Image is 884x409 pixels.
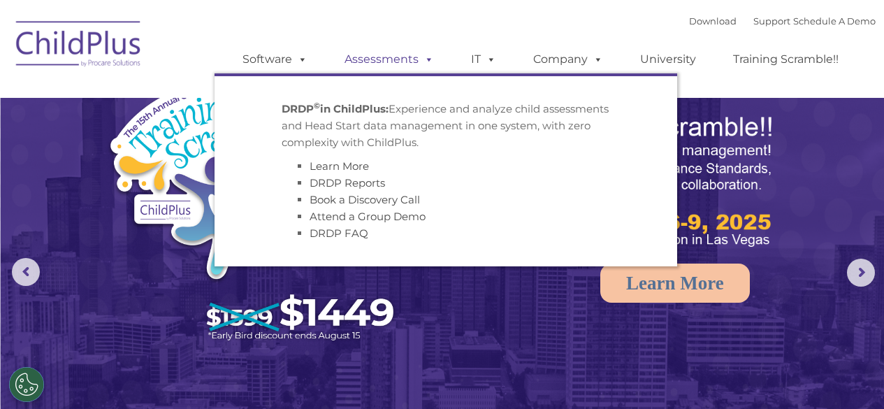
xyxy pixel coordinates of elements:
[310,176,385,189] a: DRDP Reports
[310,193,420,206] a: Book a Discovery Call
[229,45,321,73] a: Software
[194,150,254,160] span: Phone number
[793,15,876,27] a: Schedule A Demo
[753,15,790,27] a: Support
[310,210,426,223] a: Attend a Group Demo
[457,45,510,73] a: IT
[519,45,617,73] a: Company
[282,102,389,115] strong: DRDP in ChildPlus:
[689,15,876,27] font: |
[314,101,320,110] sup: ©
[331,45,448,73] a: Assessments
[655,258,884,409] iframe: Chat Widget
[282,101,610,151] p: Experience and analyze child assessments and Head Start data management in one system, with zero ...
[310,227,368,240] a: DRDP FAQ
[310,159,369,173] a: Learn More
[9,367,44,402] button: Cookies Settings
[600,264,750,303] a: Learn More
[9,11,149,81] img: ChildPlus by Procare Solutions
[626,45,710,73] a: University
[719,45,853,73] a: Training Scramble!!
[194,92,237,103] span: Last name
[689,15,737,27] a: Download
